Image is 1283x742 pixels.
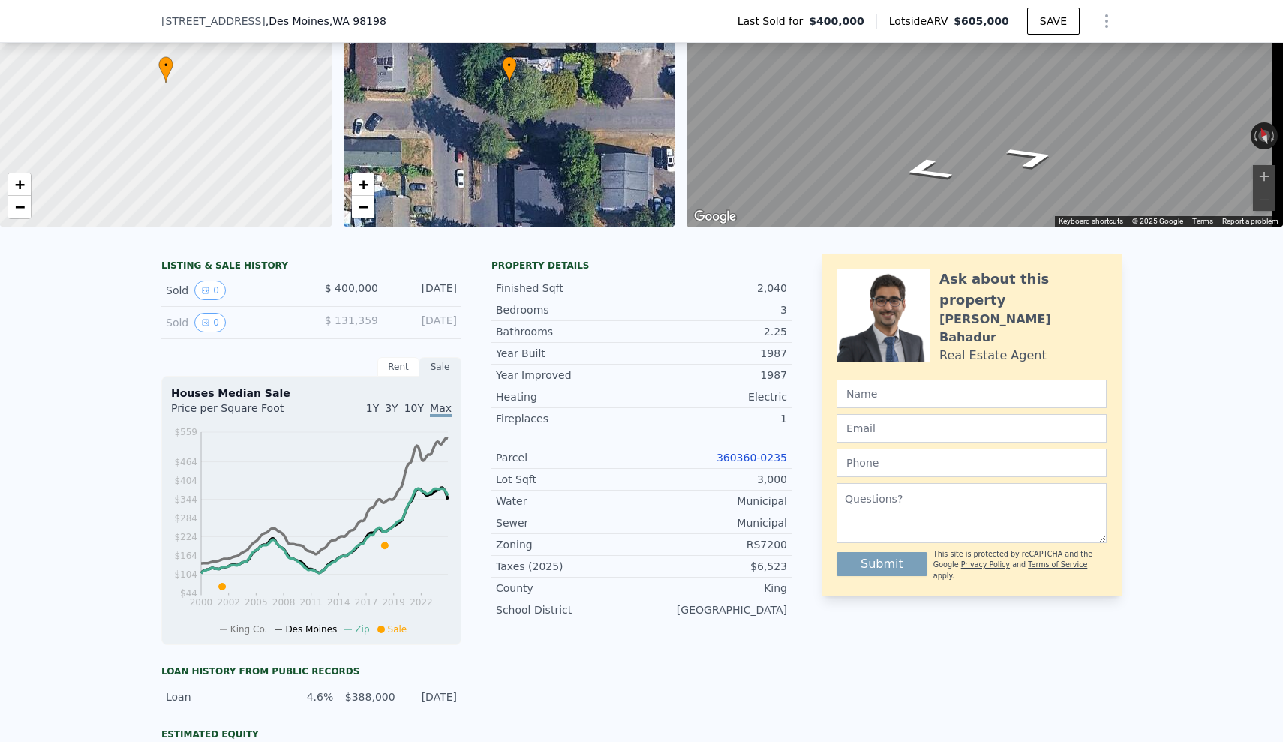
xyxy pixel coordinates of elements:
[1092,6,1122,36] button: Show Options
[1027,8,1080,35] button: SAVE
[166,313,299,332] div: Sold
[355,624,369,635] span: Zip
[496,346,641,361] div: Year Built
[385,402,398,414] span: 3Y
[430,402,452,417] span: Max
[1270,122,1278,149] button: Rotate clockwise
[502,56,517,83] div: •
[837,414,1107,443] input: Email
[352,173,374,196] a: Zoom in
[496,537,641,552] div: Zoning
[15,197,25,216] span: −
[690,207,740,227] img: Google
[245,597,268,608] tspan: 2005
[174,532,197,542] tspan: $224
[496,515,641,530] div: Sewer
[171,401,311,425] div: Price per Square Foot
[641,515,787,530] div: Municipal
[1028,560,1087,569] a: Terms of Service
[272,597,296,608] tspan: 2008
[641,602,787,617] div: [GEOGRAPHIC_DATA]
[837,552,927,576] button: Submit
[502,59,517,72] span: •
[174,427,197,437] tspan: $559
[1059,216,1123,227] button: Keyboard shortcuts
[266,14,386,29] span: , Des Moines
[641,411,787,426] div: 1
[496,302,641,317] div: Bedrooms
[496,368,641,383] div: Year Improved
[158,56,173,83] div: •
[161,14,266,29] span: [STREET_ADDRESS]
[496,559,641,574] div: Taxes (2025)
[404,402,424,414] span: 10Y
[1222,217,1278,225] a: Report a problem
[496,281,641,296] div: Finished Sqft
[954,15,1009,27] span: $605,000
[1253,188,1275,211] button: Zoom out
[641,302,787,317] div: 3
[299,597,323,608] tspan: 2011
[329,15,386,27] span: , WA 98198
[496,494,641,509] div: Water
[180,588,197,599] tspan: $44
[419,357,461,377] div: Sale
[984,140,1079,174] path: Go East, S 242nd St
[161,728,461,740] div: Estimated Equity
[641,494,787,509] div: Municipal
[641,389,787,404] div: Electric
[8,173,31,196] a: Zoom in
[358,175,368,194] span: +
[809,14,864,29] span: $400,000
[174,457,197,467] tspan: $464
[194,281,226,300] button: View historical data
[174,494,197,505] tspan: $344
[641,368,787,383] div: 1987
[1192,217,1213,225] a: Terms (opens in new tab)
[161,260,461,275] div: LISTING & SALE HISTORY
[690,207,740,227] a: Open this area in Google Maps (opens a new window)
[641,581,787,596] div: King
[325,314,378,326] span: $ 131,359
[939,269,1107,311] div: Ask about this property
[377,357,419,377] div: Rent
[496,324,641,339] div: Bathrooms
[641,559,787,574] div: $6,523
[174,569,197,580] tspan: $104
[641,346,787,361] div: 1987
[410,597,433,608] tspan: 2022
[738,14,810,29] span: Last Sold for
[879,153,975,188] path: Go West, S 242nd St
[15,175,25,194] span: +
[342,689,395,704] div: $388,000
[174,513,197,524] tspan: $284
[1254,122,1274,151] button: Reset the view
[174,551,197,561] tspan: $164
[327,597,350,608] tspan: 2014
[352,196,374,218] a: Zoom out
[355,597,378,608] tspan: 2017
[171,386,452,401] div: Houses Median Sale
[1132,217,1183,225] span: © 2025 Google
[358,197,368,216] span: −
[496,472,641,487] div: Lot Sqft
[496,411,641,426] div: Fireplaces
[491,260,792,272] div: Property details
[641,537,787,552] div: RS7200
[496,581,641,596] div: County
[174,476,197,486] tspan: $404
[366,402,379,414] span: 1Y
[217,597,240,608] tspan: 2002
[166,689,272,704] div: Loan
[1251,122,1259,149] button: Rotate counterclockwise
[190,597,213,608] tspan: 2000
[166,281,299,300] div: Sold
[641,472,787,487] div: 3,000
[158,59,173,72] span: •
[194,313,226,332] button: View historical data
[889,14,954,29] span: Lotside ARV
[404,689,457,704] div: [DATE]
[230,624,268,635] span: King Co.
[933,549,1107,581] div: This site is protected by reCAPTCHA and the Google and apply.
[382,597,405,608] tspan: 2019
